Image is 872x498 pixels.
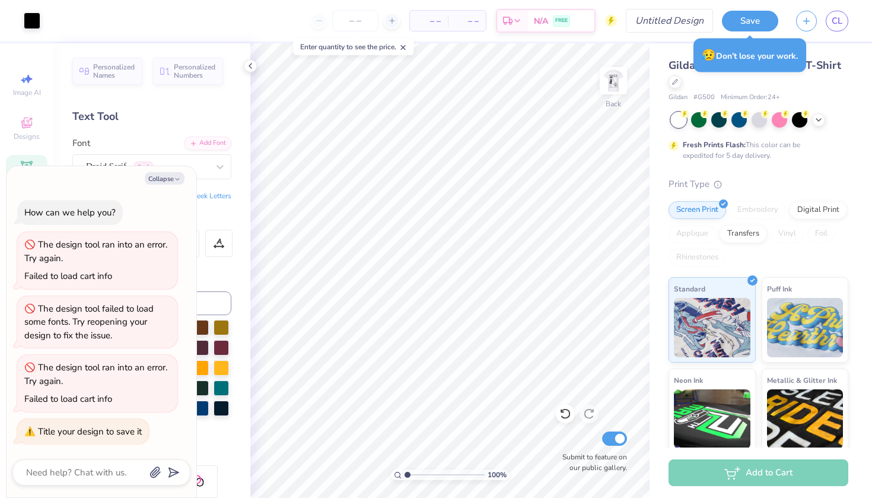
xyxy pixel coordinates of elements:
[767,298,844,357] img: Puff Ink
[13,88,41,97] span: Image AI
[674,389,750,449] img: Neon Ink
[669,93,688,103] span: Gildan
[771,225,804,243] div: Vinyl
[556,452,627,473] label: Submit to feature on our public gallery.
[720,225,767,243] div: Transfers
[693,39,806,72] div: Don’t lose your work.
[14,132,40,141] span: Designs
[767,283,792,295] span: Puff Ink
[455,15,479,27] span: – –
[602,69,625,93] img: Back
[606,99,621,109] div: Back
[674,298,750,357] img: Standard
[24,303,154,341] div: The design tool failed to load some fonts. Try reopening your design to fix the issue.
[767,389,844,449] img: Metallic & Glitter Ink
[72,109,231,125] div: Text Tool
[669,249,726,267] div: Rhinestones
[93,63,135,80] span: Personalized Names
[669,58,841,72] span: Gildan Adult Heavy Cotton T-Shirt
[721,93,780,103] span: Minimum Order: 24 +
[702,47,716,63] span: 😥
[72,137,90,150] label: Font
[790,201,847,219] div: Digital Print
[693,93,715,103] span: # G500
[826,11,848,31] a: CL
[174,63,216,80] span: Personalized Numbers
[669,177,848,191] div: Print Type
[488,470,507,480] span: 100 %
[807,225,835,243] div: Foil
[555,17,568,25] span: FREE
[674,283,705,295] span: Standard
[24,270,112,282] div: Failed to load cart info
[184,137,231,150] div: Add Font
[145,172,184,185] button: Collapse
[24,361,167,387] div: The design tool ran into an error. Try again.
[38,426,142,437] div: Title your design to save it
[683,139,829,161] div: This color can be expedited for 5 day delivery.
[417,15,441,27] span: – –
[730,201,786,219] div: Embroidery
[294,39,414,55] div: Enter quantity to see the price.
[674,374,703,386] span: Neon Ink
[669,201,726,219] div: Screen Print
[24,239,167,264] div: The design tool ran into an error. Try again.
[683,140,746,150] strong: Fresh Prints Flash:
[24,207,116,218] div: How can we help you?
[669,225,716,243] div: Applique
[534,15,548,27] span: N/A
[332,10,378,31] input: – –
[722,11,778,31] button: Save
[832,14,842,28] span: CL
[626,9,713,33] input: Untitled Design
[767,374,837,386] span: Metallic & Glitter Ink
[24,393,112,405] div: Failed to load cart info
